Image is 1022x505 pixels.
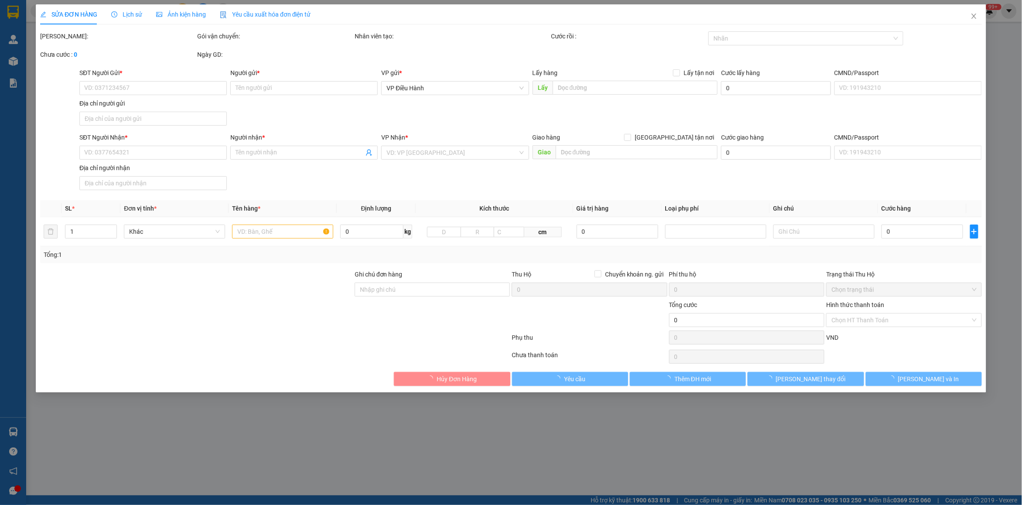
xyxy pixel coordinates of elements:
span: VP Nhận [381,134,405,141]
span: Tên hàng [232,205,260,212]
span: Chọn trạng thái [831,283,976,296]
span: Lấy [533,81,553,95]
span: loading [889,375,898,382]
input: C [494,227,524,237]
img: icon [220,11,227,18]
span: user-add [366,149,373,156]
div: Chưa thanh toán [511,350,668,365]
span: [PERSON_NAME] thay đổi [776,374,846,384]
th: Loại phụ phí [662,200,770,217]
span: loading [554,375,564,382]
span: Lấy tận nơi [680,68,718,78]
span: [GEOGRAPHIC_DATA] tận nơi [631,133,718,142]
span: Giá trị hàng [577,205,609,212]
div: Gói vận chuyển: [197,31,352,41]
span: edit [40,11,46,17]
span: Lấy hàng [533,69,558,76]
input: Cước giao hàng [721,146,831,160]
button: Close [962,4,986,29]
b: 0 [74,51,77,58]
span: Giao hàng [533,134,561,141]
label: Cước giao hàng [721,134,764,141]
span: loading [665,375,674,382]
span: close [971,13,978,20]
span: Ảnh kiện hàng [156,11,206,18]
button: plus [970,225,978,239]
div: Ngày GD: [197,50,352,59]
div: VP gửi [381,68,529,78]
span: Đơn vị tính [124,205,157,212]
span: SL [65,205,72,212]
span: Chuyển khoản ng. gửi [602,270,667,279]
div: Người gửi [230,68,378,78]
div: Trạng thái Thu Hộ [826,270,981,279]
span: Cước hàng [882,205,911,212]
input: Địa chỉ của người nhận [79,176,227,190]
span: cm [524,227,561,237]
span: Tổng cước [669,301,697,308]
div: Địa chỉ người gửi [79,99,227,108]
label: Ghi chú đơn hàng [355,271,403,278]
div: Tổng: 1 [44,250,394,259]
div: [PERSON_NAME]: [40,31,195,41]
span: SỬA ĐƠN HÀNG [40,11,97,18]
span: VP Điều Hành [386,82,523,95]
div: Cước rồi : [551,31,707,41]
th: Ghi chú [770,200,878,217]
label: Hình thức thanh toán [826,301,884,308]
div: Chưa cước : [40,50,195,59]
input: Ghi chú đơn hàng [355,283,510,297]
div: Nhân viên tạo: [355,31,550,41]
button: delete [44,225,58,239]
button: Hủy Đơn Hàng [394,372,510,386]
div: CMND/Passport [834,133,982,142]
span: Khác [129,225,220,238]
label: Cước lấy hàng [721,69,760,76]
button: [PERSON_NAME] thay đổi [748,372,864,386]
span: Kích thước [479,205,509,212]
span: picture [156,11,162,17]
div: SĐT Người Gửi [79,68,227,78]
input: VD: Bàn, Ghế [232,225,333,239]
span: Định lượng [361,205,392,212]
button: Thêm ĐH mới [630,372,746,386]
div: Địa chỉ người nhận [79,163,227,173]
div: CMND/Passport [834,68,982,78]
input: Dọc đường [556,145,718,159]
input: Ghi Chú [773,225,875,239]
span: clock-circle [111,11,117,17]
div: Người nhận [230,133,378,142]
div: Phí thu hộ [669,270,824,283]
span: Thu Hộ [512,271,531,278]
span: Hủy Đơn Hàng [437,374,477,384]
input: D [427,227,461,237]
span: Giao [533,145,556,159]
button: Yêu cầu [512,372,628,386]
span: VND [826,334,838,341]
span: [PERSON_NAME] và In [898,374,959,384]
span: Lịch sử [111,11,142,18]
input: Địa chỉ của người gửi [79,112,227,126]
span: loading [427,375,437,382]
span: plus [971,228,978,235]
input: Dọc đường [553,81,718,95]
input: Cước lấy hàng [721,81,831,95]
span: kg [403,225,412,239]
input: R [461,227,495,237]
span: Yêu cầu xuất hóa đơn điện tử [220,11,311,18]
div: Phụ thu [511,333,668,348]
span: loading [766,375,776,382]
span: Yêu cầu [564,374,585,384]
button: [PERSON_NAME] và In [866,372,982,386]
span: Thêm ĐH mới [674,374,711,384]
div: SĐT Người Nhận [79,133,227,142]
